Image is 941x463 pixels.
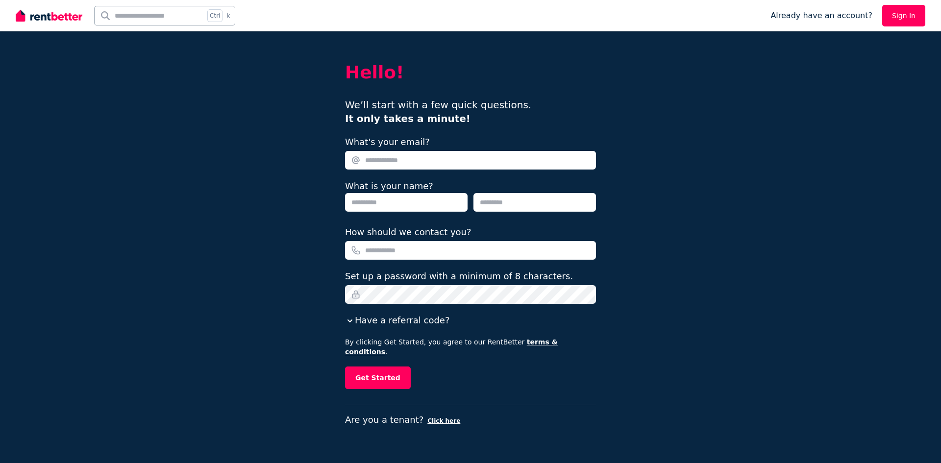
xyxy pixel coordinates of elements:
a: Sign In [882,5,925,26]
img: RentBetter [16,8,82,23]
button: Have a referral code? [345,314,449,327]
label: How should we contact you? [345,225,471,239]
label: What is your name? [345,181,433,191]
label: Set up a password with a minimum of 8 characters. [345,269,573,283]
button: Click here [427,417,460,425]
span: We’ll start with a few quick questions. [345,99,531,124]
p: By clicking Get Started, you agree to our RentBetter . [345,337,596,357]
span: k [226,12,230,20]
button: Get Started [345,366,411,389]
span: Already have an account? [770,10,872,22]
label: What's your email? [345,135,430,149]
h2: Hello! [345,63,596,82]
b: It only takes a minute! [345,113,470,124]
span: Ctrl [207,9,223,22]
p: Are you a tenant? [345,413,596,427]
